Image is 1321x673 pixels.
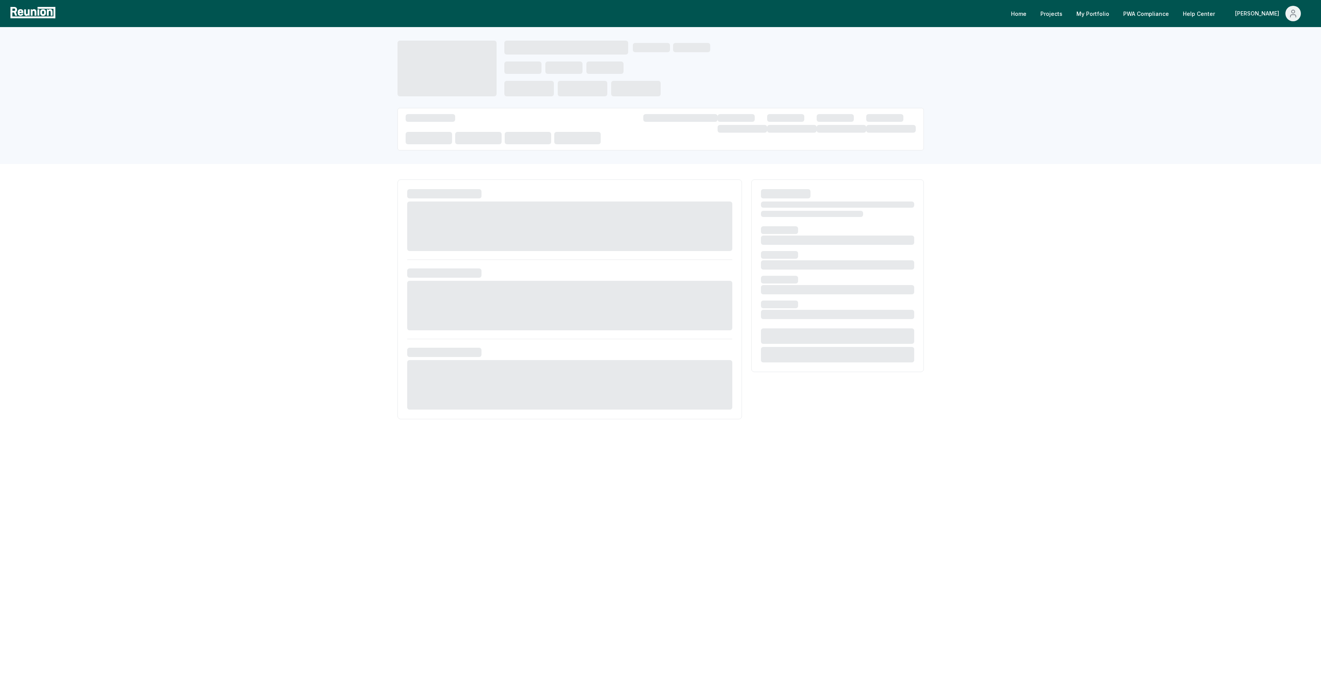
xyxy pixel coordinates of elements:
a: PWA Compliance [1117,6,1175,21]
a: Help Center [1177,6,1221,21]
a: Projects [1034,6,1069,21]
button: [PERSON_NAME] [1229,6,1307,21]
nav: Main [1005,6,1313,21]
a: Home [1005,6,1033,21]
div: [PERSON_NAME] [1235,6,1282,21]
a: My Portfolio [1070,6,1115,21]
